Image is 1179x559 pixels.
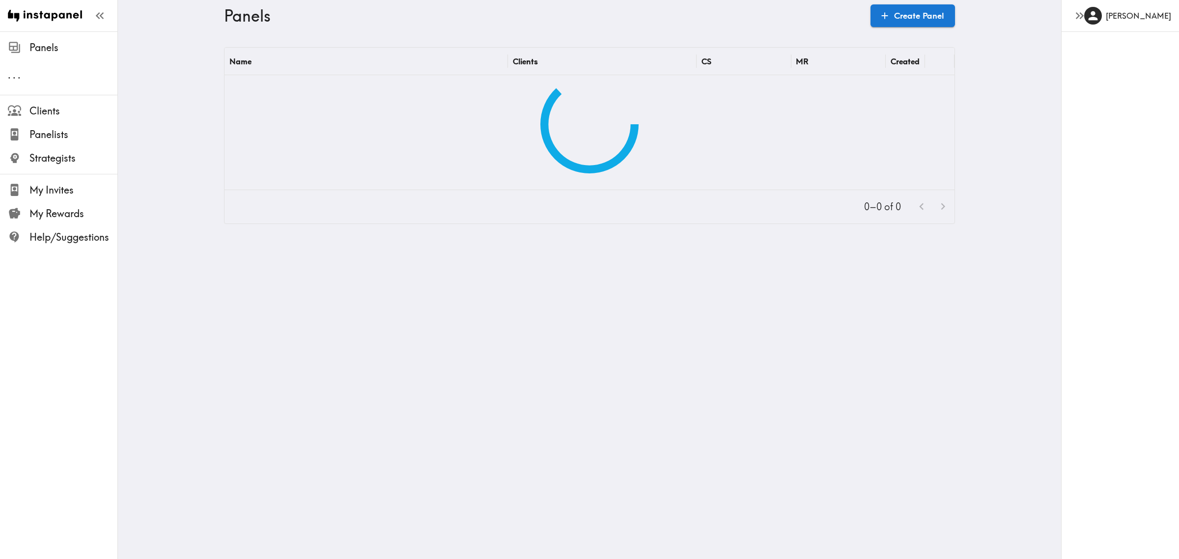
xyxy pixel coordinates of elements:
span: Clients [29,104,117,118]
span: Help/Suggestions [29,230,117,244]
p: 0–0 of 0 [864,200,901,214]
div: MR [796,56,809,66]
h3: Panels [224,6,863,25]
h6: [PERSON_NAME] [1106,10,1171,21]
span: . [18,69,21,81]
span: Panels [29,41,117,55]
div: Created [891,56,920,66]
span: Panelists [29,128,117,141]
div: Clients [513,56,538,66]
div: Name [229,56,252,66]
span: My Invites [29,183,117,197]
a: Create Panel [870,4,955,27]
span: Strategists [29,151,117,165]
span: . [8,69,11,81]
span: . [13,69,16,81]
div: CS [702,56,711,66]
span: My Rewards [29,207,117,221]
